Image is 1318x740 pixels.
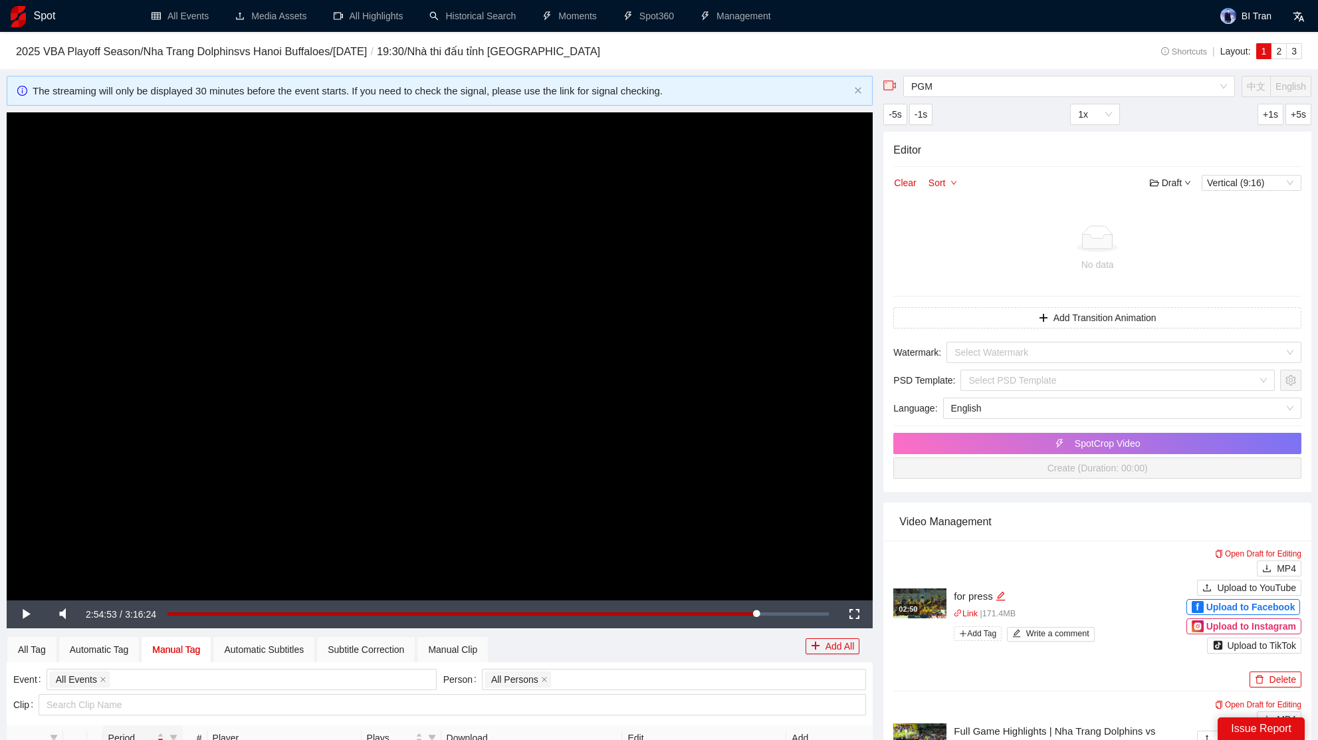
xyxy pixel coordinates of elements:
[13,669,47,690] label: Event
[491,672,538,687] span: All Persons
[13,694,39,715] label: Clip
[915,107,927,122] span: -1s
[1150,176,1191,190] div: Draft
[897,604,919,615] div: 02:50
[18,642,46,657] div: All Tag
[11,6,26,27] img: logo
[954,626,1002,641] span: Add Tag
[1291,46,1297,57] span: 3
[152,642,200,657] div: Manual Tag
[893,142,1301,158] h4: Editor
[1262,46,1267,57] span: 1
[1207,176,1296,190] span: Vertical (9:16)
[120,609,122,620] span: /
[806,638,860,654] button: plusAdd All
[1257,711,1301,727] button: downloadMP4
[954,608,1182,621] p: | 171.4 MB
[125,609,156,620] span: 3:16:24
[1186,618,1301,634] button: Upload to Instagram
[33,83,849,99] div: The streaming will only be displayed 30 minutes before the event starts. If you need to check the...
[893,307,1301,328] button: plusAdd Transition Animation
[954,609,962,618] span: link
[959,630,967,638] span: plus
[951,398,1293,418] span: English
[909,104,933,125] button: -1s
[1220,8,1236,24] img: avatar
[854,86,862,95] button: close
[911,76,1227,96] span: PGM
[883,104,907,125] button: -5s
[1212,638,1296,653] div: Upload to TikTok
[1215,549,1301,558] a: Open Draft for Editing
[1262,564,1271,574] span: download
[1215,550,1223,558] span: copy
[428,642,477,657] div: Manual Clip
[623,11,674,21] a: thunderboltSpot360
[1192,601,1204,613] div: f
[1078,104,1112,124] span: 1x
[1202,583,1212,594] span: upload
[889,107,901,122] span: -5s
[152,11,209,21] a: tableAll Events
[928,175,958,191] button: Sortdown
[893,401,937,416] span: Language :
[893,175,917,191] button: Clear
[56,672,97,687] span: All Events
[1276,46,1281,57] span: 2
[811,641,820,652] span: plus
[1184,180,1191,186] span: down
[17,86,27,96] span: info-circle
[899,257,1296,272] div: No data
[996,591,1006,601] span: edit
[7,600,44,628] button: Play
[44,600,81,628] button: Mute
[1206,600,1295,614] span: Upload to Facebook
[1161,47,1207,57] span: Shortcuts
[950,180,957,187] span: down
[1262,715,1271,725] span: download
[1218,717,1305,740] div: Issue Report
[1215,700,1301,709] a: Open Draft for Editing
[1285,104,1311,125] button: +5s
[1277,712,1296,727] span: MP4
[1207,638,1301,654] button: Upload to TikTok
[1217,580,1296,595] span: Upload to YouTube
[1263,107,1278,122] span: +1s
[996,588,1006,604] div: Edit
[167,612,829,615] div: Progress Bar
[7,112,873,600] div: Video Player
[1150,178,1159,187] span: folder-open
[893,457,1301,479] button: Create (Duration: 00:00)
[1220,46,1251,57] span: Layout:
[16,43,1083,61] h3: 2025 VBA Playoff Season / Nha Trang Dolphins vs Hanoi Buffaloes / [DATE] 19:30 / Nhà thi đấu tỉnh...
[367,45,377,57] span: /
[854,86,862,94] span: close
[86,609,117,620] span: 2:54:53
[1039,313,1048,324] span: plus
[1257,560,1301,576] button: downloadMP4
[1215,701,1223,709] span: copy
[954,588,1182,604] div: for press
[100,676,106,683] span: close
[224,642,304,657] div: Automatic Subtitles
[1291,107,1306,122] span: +5s
[1280,370,1301,391] button: setting
[541,676,548,683] span: close
[893,373,955,388] span: PSD Template :
[835,600,873,628] button: Fullscreen
[70,642,128,657] div: Automatic Tag
[1197,580,1301,596] button: uploadUpload to YouTube
[443,669,482,690] label: Person
[1247,81,1265,92] span: 中文
[1277,561,1296,576] span: MP4
[1255,675,1264,685] span: delete
[893,345,941,360] span: Watermark :
[899,503,1295,541] div: Video Management
[883,79,897,92] span: video-camera
[1186,599,1301,615] button: fUpload to Facebook
[1212,46,1215,57] span: |
[1206,619,1296,634] span: Upload to Instagram
[893,433,1301,454] button: thunderboltSpotCrop Video
[334,11,403,21] a: video-cameraAll Highlights
[1250,672,1301,687] button: deleteDelete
